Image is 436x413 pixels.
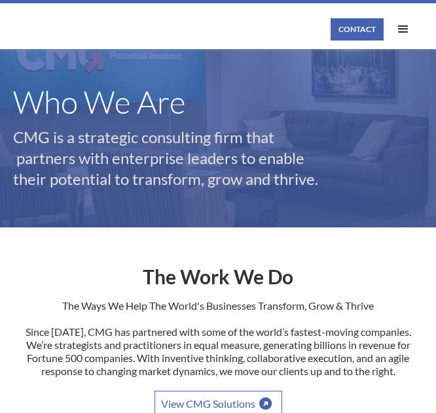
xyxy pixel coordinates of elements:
p: The Ways We Help The World's Businesses Transform, Grow & Thrive Since [DATE], CMG has partnered ... [16,299,420,391]
h2: The Work We Do [16,254,420,286]
p: CMG is a strategic consulting firm that partners with enterprise leaders to enable their potentia... [13,127,357,190]
div: Contact [338,25,376,33]
div: menu [384,10,423,49]
h1: Who We Are [13,90,423,114]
